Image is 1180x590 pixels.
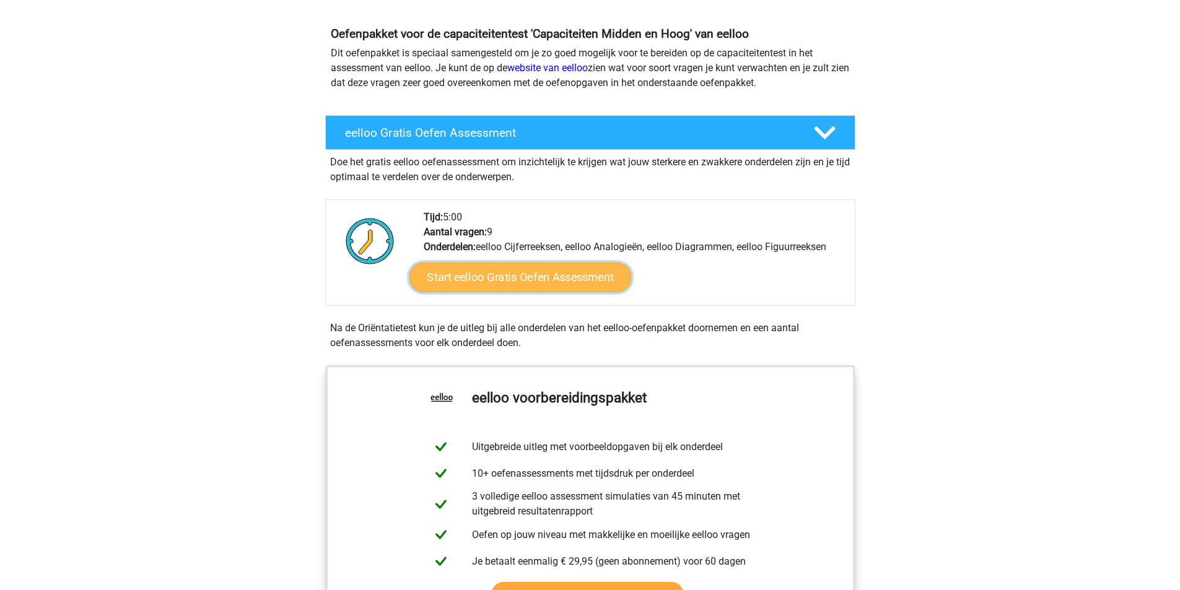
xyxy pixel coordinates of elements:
[325,321,855,350] div: Na de Oriëntatietest kun je de uitleg bij alle onderdelen van het eelloo-oefenpakket doornemen en...
[331,27,749,41] b: Oefenpakket voor de capaciteitentest 'Capaciteiten Midden en Hoog' van eelloo
[424,226,487,238] b: Aantal vragen:
[424,241,476,253] b: Onderdelen:
[320,115,860,150] a: eelloo Gratis Oefen Assessment
[331,46,850,90] p: Dit oefenpakket is speciaal samengesteld om je zo goed mogelijk voor te bereiden op de capaciteit...
[507,62,588,74] a: website van eelloo
[409,262,631,292] a: Start eelloo Gratis Oefen Assessment
[414,210,854,305] div: 5:00 9 eelloo Cijferreeksen, eelloo Analogieën, eelloo Diagrammen, eelloo Figuurreeksen
[345,126,793,140] h4: eelloo Gratis Oefen Assessment
[424,211,443,223] b: Tijd:
[339,210,401,272] img: Klok
[325,150,855,184] div: Doe het gratis eelloo oefenassessment om inzichtelijk te krijgen wat jouw sterkere en zwakkere on...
